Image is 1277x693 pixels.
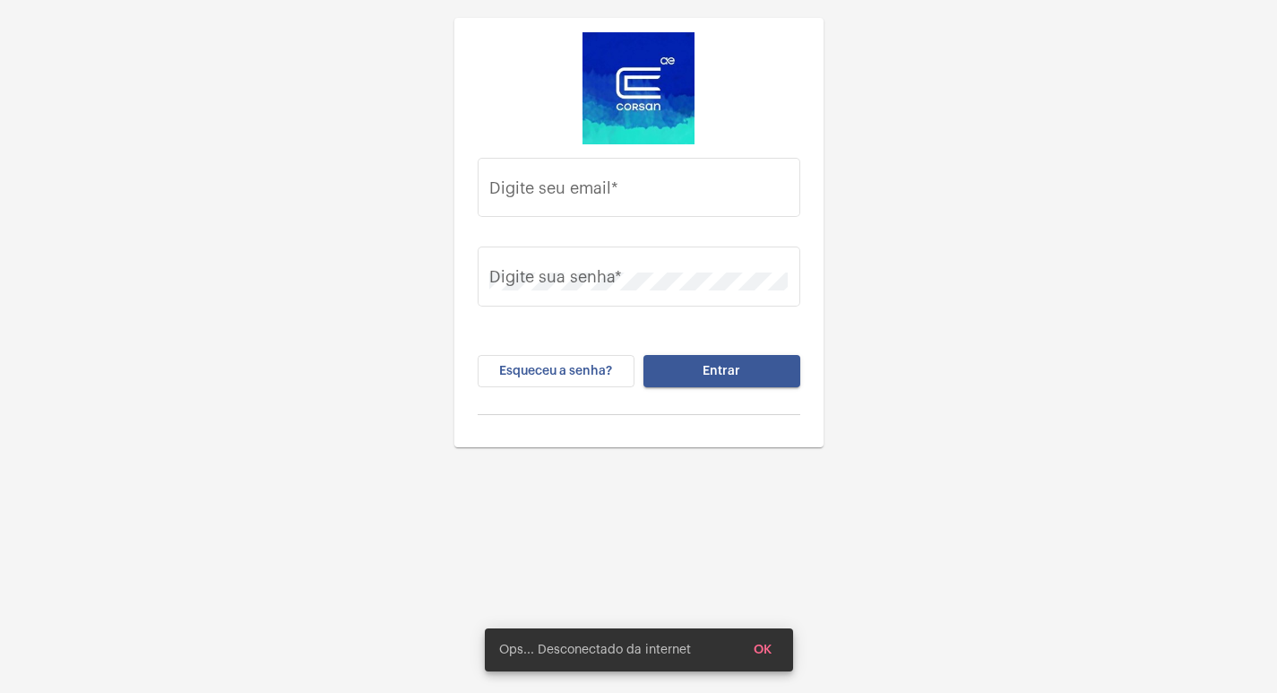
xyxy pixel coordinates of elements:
[739,634,786,666] button: OK
[643,355,800,387] button: Entrar
[489,183,788,201] input: Digite seu email
[478,355,634,387] button: Esqueceu a senha?
[703,365,740,377] span: Entrar
[499,641,691,659] span: Ops... Desconectado da internet
[754,644,772,656] span: OK
[582,32,695,144] img: d4669ae0-8c07-2337-4f67-34b0df7f5ae4.jpeg
[499,365,612,377] span: Esqueceu a senha?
